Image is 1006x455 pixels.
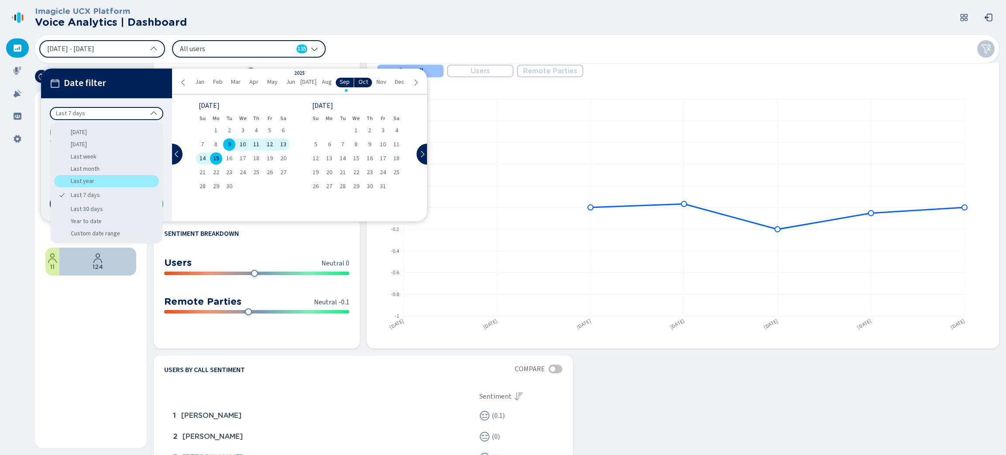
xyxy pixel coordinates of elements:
div: Groups [6,107,29,126]
abbr: Monday [326,115,333,121]
div: Tue Sep 30 2025 [223,180,236,193]
abbr: Wednesday [239,115,247,121]
span: 29 [213,183,219,190]
div: Thu Oct 09 2025 [363,138,376,151]
svg: chevron-right [419,151,426,158]
span: 5 [314,141,317,148]
div: Sat Sep 06 2025 [276,124,290,137]
div: Last month [54,163,159,175]
span: May [267,79,278,86]
span: 19 [313,169,319,176]
span: 13 [280,141,286,148]
button: [DATE] - [DATE] [39,40,165,58]
span: 135 [297,45,307,53]
span: 25 [393,169,400,176]
svg: chevron-up [150,45,157,52]
div: Wed Oct 08 2025 [349,138,363,151]
h2: Voice Analytics | Dashboard [35,16,187,28]
span: 29 [353,183,359,190]
span: 8 [355,141,358,148]
span: 31 [380,183,386,190]
div: Thu Oct 23 2025 [363,166,376,179]
div: Last year [54,175,159,187]
span: 27 [280,169,286,176]
div: Sun Oct 12 2025 [309,152,323,165]
svg: tick [59,192,65,199]
div: Sun Oct 26 2025 [309,180,323,193]
div: Sun Sep 07 2025 [196,138,209,151]
abbr: Wednesday [352,115,360,121]
span: 16 [367,155,373,162]
span: 20 [280,155,286,162]
svg: chevron-left [173,151,180,158]
svg: dashboard-filled [13,44,22,52]
span: 18 [393,155,400,162]
span: From [50,127,67,138]
div: Fri Sep 19 2025 [263,152,276,165]
span: 22 [353,169,359,176]
span: Jan [195,79,204,86]
div: Last 7 days [54,187,159,203]
div: [DATE] [312,103,400,109]
svg: box-arrow-left [984,13,993,22]
span: 22 [213,169,219,176]
span: 6 [282,128,285,134]
span: 20 [326,169,332,176]
abbr: Sunday [200,115,206,121]
span: 16 [226,155,232,162]
div: Wed Sep 17 2025 [236,152,250,165]
div: Sat Oct 25 2025 [390,166,403,179]
button: Cancel [50,195,105,213]
div: Thu Sep 25 2025 [250,166,263,179]
span: Jun [286,79,295,86]
div: Tue Sep 09 2025 [223,138,236,151]
svg: chevron-right [412,79,419,86]
div: [DATE] [199,103,287,109]
div: Sat Sep 20 2025 [276,152,290,165]
span: 26 [267,169,273,176]
span: Apr [249,79,258,86]
div: Tue Sep 23 2025 [223,166,236,179]
span: 19 [267,155,273,162]
span: 18 [253,155,259,162]
div: Mon Sep 22 2025 [209,166,223,179]
span: 11 [393,141,400,148]
button: Clear filters [977,40,995,58]
span: Nov [376,79,386,86]
div: Wed Sep 10 2025 [236,138,250,151]
span: [DATE] - [DATE] [47,45,94,52]
abbr: Monday [213,115,220,121]
abbr: Thursday [366,115,373,121]
abbr: Sunday [313,115,319,121]
div: Fri Sep 05 2025 [263,124,276,137]
span: 7 [201,141,204,148]
abbr: Friday [268,115,272,121]
svg: funnel-disabled [981,44,991,54]
svg: chevron-down [311,45,318,52]
span: 4 [395,128,398,134]
div: Wed Sep 24 2025 [236,166,250,179]
span: 24 [240,169,246,176]
span: 10 [240,141,246,148]
span: 24 [380,169,386,176]
div: Thu Sep 18 2025 [250,152,263,165]
span: 27 [326,183,332,190]
span: 7 [341,141,344,148]
span: To [50,138,67,148]
div: Fri Sep 12 2025 [263,138,276,151]
span: [DATE] [300,79,317,86]
span: Oct [358,79,368,86]
div: Mon Oct 27 2025 [323,180,336,193]
span: 2 [228,128,231,134]
div: Sat Oct 18 2025 [390,152,403,165]
span: 12 [267,141,273,148]
span: 3 [382,128,385,134]
div: Fri Oct 10 2025 [376,138,390,151]
div: Fri Oct 31 2025 [376,180,390,193]
div: [DATE] [54,138,159,151]
div: Mon Sep 15 2025 [209,152,223,165]
span: 1 [214,128,217,134]
div: Fri Oct 17 2025 [376,152,390,165]
span: 14 [200,155,206,162]
div: Thu Oct 02 2025 [363,124,376,137]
